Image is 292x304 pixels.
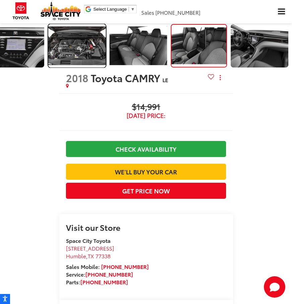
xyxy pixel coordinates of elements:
[171,25,227,66] img: 2018 Toyota CAMRY LE
[66,278,128,286] strong: Parts:
[264,276,285,298] button: Toggle Chat Window
[85,270,133,278] a: [PHONE_NUMBER]
[220,75,221,80] span: dropdown dots
[48,24,106,67] a: Expand Photo 7
[66,237,111,244] strong: Space City Toyota
[80,278,128,286] a: [PHONE_NUMBER]
[93,7,127,12] span: Select Language
[91,70,162,85] span: Toyota CAMRY
[231,24,288,67] a: Expand Photo 10
[264,276,285,298] svg: Start Chat
[141,9,154,16] span: Sales
[66,164,226,180] a: We'll Buy Your Car
[101,263,149,270] a: [PHONE_NUMBER]
[129,7,129,12] span: ​
[66,183,226,199] button: Get Price Now
[95,252,111,260] span: 77338
[41,2,81,20] img: Space City Toyota
[66,112,226,119] span: [DATE] Price:
[109,24,167,67] a: Expand Photo 8
[66,141,226,157] a: Check Availability
[214,72,226,84] button: Actions
[66,252,111,260] span: ,
[66,102,226,112] span: $14,991
[155,9,200,16] span: [PHONE_NUMBER]
[66,223,226,232] h2: Visit our Store
[171,24,227,67] a: Expand Photo 9
[131,7,135,12] span: ▼
[48,24,106,68] img: 2018 Toyota CAMRY LE
[66,252,86,260] span: Humble
[66,270,133,278] strong: Service:
[66,70,88,85] span: 2018
[88,252,94,260] span: TX
[93,7,135,12] a: Select Language​
[230,24,289,68] img: 2018 Toyota CAMRY LE
[66,244,114,252] span: [STREET_ADDRESS]
[109,24,167,68] img: 2018 Toyota CAMRY LE
[66,244,114,260] a: [STREET_ADDRESS] Humble,TX 77338
[66,263,100,270] span: Sales Mobile:
[162,76,168,84] span: LE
